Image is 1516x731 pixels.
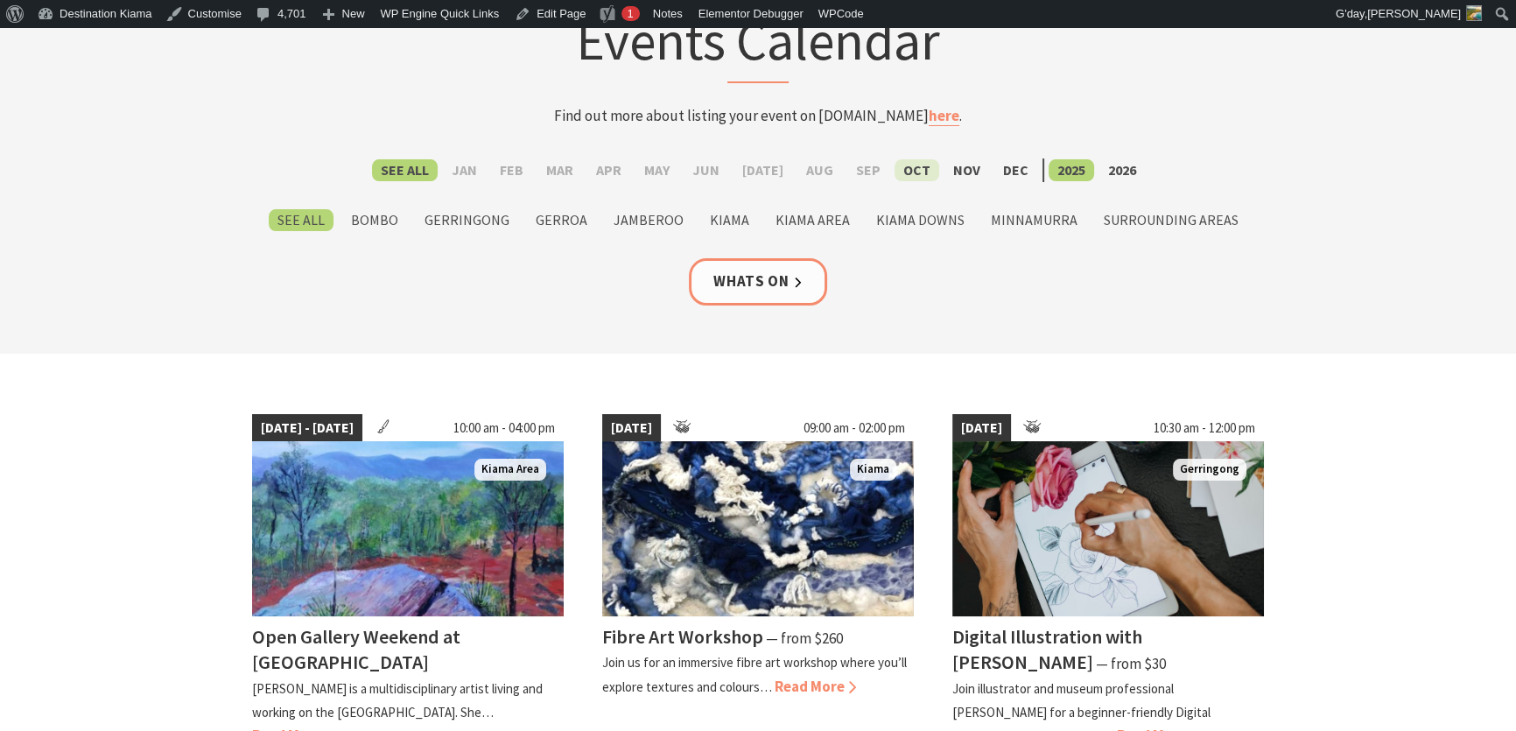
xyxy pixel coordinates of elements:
[415,104,1101,128] p: Find out more about listing your event on [DOMAIN_NAME] .
[1367,7,1461,20] span: [PERSON_NAME]
[491,159,532,181] label: Feb
[895,159,939,181] label: Oct
[1049,159,1094,181] label: 2025
[733,159,792,181] label: [DATE]
[994,159,1037,181] label: Dec
[416,209,518,231] label: Gerringong
[415,5,1101,83] h1: Events Calendar
[689,258,827,305] a: Whats On
[605,209,692,231] label: Jamberoo
[847,159,889,181] label: Sep
[445,414,564,442] span: 10:00 am - 04:00 pm
[929,106,959,126] a: here
[602,441,914,616] img: Fibre Art
[602,654,907,694] p: Join us for an immersive fibre art workshop where you’ll explore textures and colours…
[1145,414,1264,442] span: 10:30 am - 12:00 pm
[1096,654,1166,673] span: ⁠— from $30
[627,7,633,20] span: 1
[474,459,546,481] span: Kiama Area
[443,159,486,181] label: Jan
[1173,459,1246,481] span: Gerringong
[795,414,914,442] span: 09:00 am - 02:00 pm
[372,159,438,181] label: See All
[527,209,596,231] label: Gerroa
[252,414,362,442] span: [DATE] - [DATE]
[850,459,896,481] span: Kiama
[797,159,842,181] label: Aug
[252,624,460,674] h4: Open Gallery Weekend at [GEOGRAPHIC_DATA]
[602,414,661,442] span: [DATE]
[867,209,973,231] label: Kiama Downs
[701,209,758,231] label: Kiama
[587,159,630,181] label: Apr
[684,159,728,181] label: Jun
[269,209,333,231] label: See All
[952,624,1142,674] h4: Digital Illustration with [PERSON_NAME]
[602,624,763,649] h4: Fibre Art Workshop
[767,209,859,231] label: Kiama Area
[635,159,678,181] label: May
[982,209,1086,231] label: Minnamurra
[766,629,843,648] span: ⁠— from $260
[944,159,989,181] label: Nov
[952,441,1264,616] img: Woman's hands sketching an illustration of a rose on an iPad with a digital stylus
[537,159,582,181] label: Mar
[1099,159,1145,181] label: 2026
[342,209,407,231] label: Bombo
[252,680,543,720] p: [PERSON_NAME] is a multidisciplinary artist living and working on the [GEOGRAPHIC_DATA]. She…
[952,414,1011,442] span: [DATE]
[1095,209,1247,231] label: Surrounding Areas
[775,677,856,696] span: Read More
